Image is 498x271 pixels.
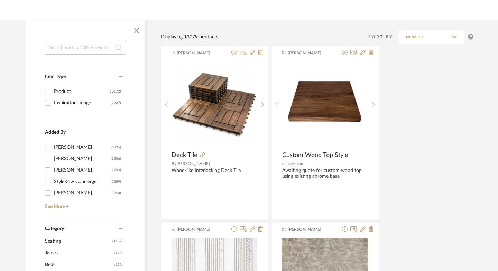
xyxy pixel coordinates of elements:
div: (1703) [111,165,121,176]
div: (1359) [111,176,121,187]
button: Close [130,24,144,37]
span: By [172,161,176,166]
span: Deck Tile [172,151,197,159]
img: Deck Tile [172,61,257,147]
div: [PERSON_NAME] [54,165,111,176]
span: [PERSON_NAME] [177,50,220,56]
span: Added By [45,130,66,135]
div: StyleRow Concierge [54,176,111,187]
div: Description [282,161,368,168]
img: Custom Wood Top Style [283,77,368,132]
span: (798) [114,247,123,259]
div: (943) [113,187,121,199]
div: (2907) [111,97,121,108]
span: [PERSON_NAME] [177,226,220,233]
div: Product [54,86,109,97]
span: (1132) [112,236,123,247]
span: Beds [45,259,113,271]
input: Search within 13079 results [45,41,126,55]
div: (6096) [111,142,121,153]
span: (210) [114,259,123,270]
a: See More + [43,199,123,210]
div: Awaiting quote for custom wood top using existing chrome base [282,168,368,184]
span: [PERSON_NAME] [176,161,210,166]
div: Wood-like Interlocking Deck Tile [172,168,258,180]
span: Item Type [45,74,66,79]
div: Inspiration Image [54,97,111,108]
div: [PERSON_NAME] [54,187,113,199]
div: [PERSON_NAME] [54,142,111,153]
span: Seating [45,235,111,247]
div: Displaying 13079 products [161,33,218,41]
span: Tables [45,247,113,259]
div: [PERSON_NAME] [54,153,111,164]
div: (10172) [109,86,121,97]
span: [PERSON_NAME] [288,50,331,56]
span: Custom Wood Top Style [282,151,348,159]
span: Category [45,226,64,232]
span: [PERSON_NAME] [288,226,331,233]
div: Sort By [368,34,399,41]
div: (2306) [111,153,121,164]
